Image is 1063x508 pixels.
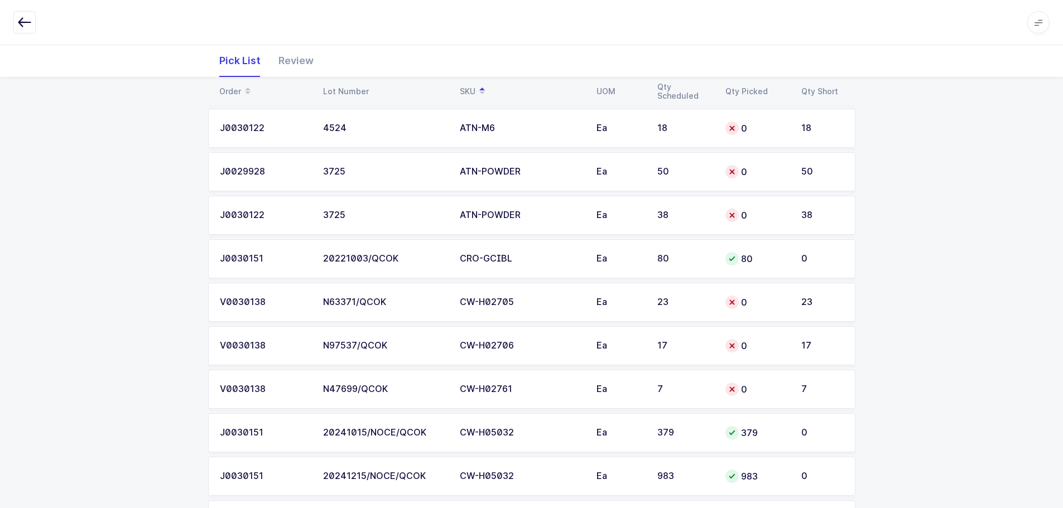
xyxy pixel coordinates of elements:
div: 17 [657,341,712,351]
div: 38 [801,210,844,220]
div: 0 [725,122,788,135]
div: Qty Short [801,87,849,96]
div: CRO-GCIBL [460,254,583,264]
div: 983 [725,470,788,483]
div: 0 [725,339,788,352]
div: ATN-POWDER [460,210,583,220]
div: Qty Picked [725,87,788,96]
div: 20221003/QCOK [323,254,446,264]
div: J0030151 [220,428,310,438]
div: CW-H02706 [460,341,583,351]
div: Ea [597,428,644,438]
div: V0030138 [220,297,310,307]
div: N63371/QCOK [323,297,446,307]
div: 20241015/NOCE/QCOK [323,428,446,438]
div: 17 [801,341,844,351]
div: Ea [597,471,644,481]
div: CW-H02761 [460,384,583,394]
div: 80 [657,254,712,264]
div: 80 [725,252,788,265]
div: ATN-M6 [460,123,583,133]
div: 23 [801,297,844,307]
div: UOM [597,87,644,96]
div: 0 [801,254,844,264]
div: Ea [597,123,644,133]
div: 4524 [323,123,446,133]
div: 983 [657,471,712,481]
div: Lot Number [323,87,446,96]
div: J0030122 [220,210,310,220]
div: 3725 [323,167,446,177]
div: 20241215/NOCE/QCOK [323,471,446,481]
div: CW-H02705 [460,297,583,307]
div: Ea [597,167,644,177]
div: 23 [657,297,712,307]
div: J0029928 [220,167,310,177]
div: J0030151 [220,471,310,481]
div: 38 [657,210,712,220]
div: 3725 [323,210,446,220]
div: Ea [597,384,644,394]
div: 0 [725,296,788,309]
div: 7 [657,384,712,394]
div: 7 [801,384,844,394]
div: 0 [801,471,844,481]
div: 50 [801,167,844,177]
div: 0 [801,428,844,438]
div: SKU [460,82,583,101]
div: Ea [597,210,644,220]
div: Ea [597,297,644,307]
div: Order [219,82,310,101]
div: Pick List [210,45,270,77]
div: 379 [725,426,788,439]
div: Ea [597,341,644,351]
div: V0030138 [220,384,310,394]
div: J0030122 [220,123,310,133]
div: ATN-POWDER [460,167,583,177]
div: CW-H05032 [460,471,583,481]
div: V0030138 [220,341,310,351]
div: 0 [725,383,788,396]
div: 50 [657,167,712,177]
div: N97537/QCOK [323,341,446,351]
div: 0 [725,209,788,222]
div: CW-H05032 [460,428,583,438]
div: 18 [657,123,712,133]
div: Qty Scheduled [657,83,712,100]
div: Ea [597,254,644,264]
div: 379 [657,428,712,438]
div: 18 [801,123,844,133]
div: N47699/QCOK [323,384,446,394]
div: J0030151 [220,254,310,264]
div: 0 [725,165,788,178]
div: Review [270,45,323,77]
